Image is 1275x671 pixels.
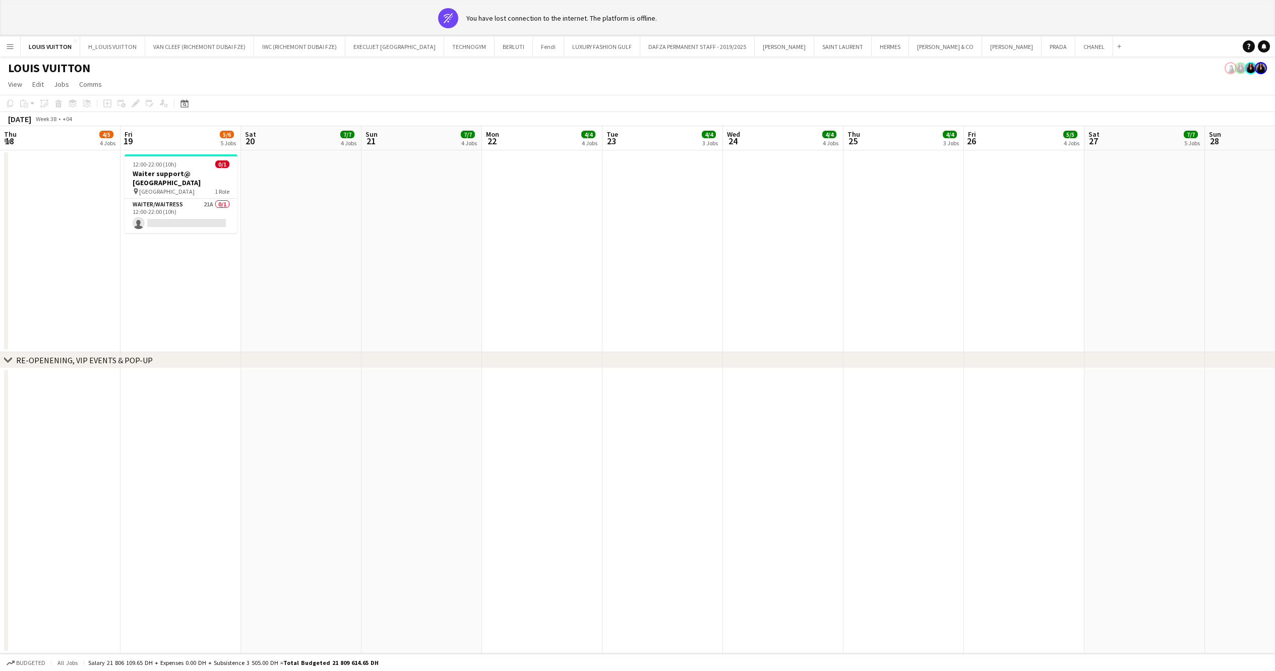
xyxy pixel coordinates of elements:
div: 4 Jobs [461,139,477,147]
a: View [4,78,26,91]
a: Comms [75,78,106,91]
span: 4/4 [822,131,836,138]
div: 4 Jobs [823,139,838,147]
div: 4 Jobs [582,139,597,147]
span: 4/5 [99,131,113,138]
a: Jobs [50,78,73,91]
span: 7/7 [340,131,354,138]
button: H_LOUIS VUITTON [80,37,145,57]
span: View [8,80,22,89]
div: [DATE] [8,114,31,124]
button: TECHNOGYM [444,37,495,57]
span: Jobs [54,80,69,89]
span: 4/4 [581,131,595,138]
span: Budgeted [16,659,45,666]
app-user-avatar: Sarah Wannous [1225,62,1237,74]
span: 24 [725,135,740,147]
span: 28 [1207,135,1221,147]
span: Wed [727,130,740,139]
app-card-role: Waiter/Waitress21A0/112:00-22:00 (10h) [125,199,237,233]
a: Edit [28,78,48,91]
div: 3 Jobs [702,139,718,147]
button: HERMES [872,37,909,57]
span: 7/7 [461,131,475,138]
button: EXECUJET [GEOGRAPHIC_DATA] [345,37,444,57]
span: Total Budgeted 21 809 614.65 DH [283,659,379,666]
span: 5/6 [220,131,234,138]
button: Fendi [533,37,564,57]
div: RE-OPENENING, VIP EVENTS & POP-UP [16,355,153,365]
button: [PERSON_NAME] & CO [909,37,982,57]
div: 4 Jobs [341,139,356,147]
span: 12:00-22:00 (10h) [133,160,176,168]
button: PRADA [1042,37,1075,57]
span: Week 38 [33,115,58,123]
div: Salary 21 806 109.65 DH + Expenses 0.00 DH + Subsistence 3 505.00 DH = [88,659,379,666]
app-user-avatar: Maria Fernandes [1235,62,1247,74]
button: DAFZA PERMANENT STAFF - 2019/2025 [640,37,755,57]
div: 5 Jobs [1184,139,1200,147]
button: SAINT LAURENT [814,37,872,57]
button: IWC (RICHEMONT DUBAI FZE) [254,37,345,57]
span: 25 [846,135,860,147]
span: 0/1 [215,160,229,168]
span: 4/4 [702,131,716,138]
app-user-avatar: Maria Fernandes [1255,62,1267,74]
span: Thu [847,130,860,139]
span: Sat [245,130,256,139]
button: VAN CLEEF (RICHEMONT DUBAI FZE) [145,37,254,57]
span: 22 [484,135,499,147]
div: 4 Jobs [1064,139,1079,147]
span: 5/5 [1063,131,1077,138]
span: Sat [1088,130,1100,139]
span: Sun [1209,130,1221,139]
span: 27 [1087,135,1100,147]
span: 21 [364,135,378,147]
div: +04 [63,115,72,123]
app-user-avatar: Maria Fernandes [1245,62,1257,74]
span: 26 [966,135,976,147]
span: 20 [244,135,256,147]
h3: Waiter support@ [GEOGRAPHIC_DATA] [125,169,237,187]
span: Fri [968,130,976,139]
div: 3 Jobs [943,139,959,147]
button: BERLUTI [495,37,533,57]
span: Thu [4,130,17,139]
span: Tue [606,130,618,139]
span: Mon [486,130,499,139]
span: 7/7 [1184,131,1198,138]
button: CHANEL [1075,37,1113,57]
span: 1 Role [215,188,229,195]
app-job-card: 12:00-22:00 (10h)0/1Waiter support@ [GEOGRAPHIC_DATA] [GEOGRAPHIC_DATA]1 RoleWaiter/Waitress21A0/... [125,154,237,233]
span: 4/4 [943,131,957,138]
span: [GEOGRAPHIC_DATA] [139,188,195,195]
div: You have lost connection to the internet. The platform is offline. [466,14,657,23]
button: [PERSON_NAME] [982,37,1042,57]
h1: LOUIS VUITTON [8,61,90,76]
div: 5 Jobs [220,139,236,147]
span: 19 [123,135,133,147]
span: 23 [605,135,618,147]
button: Budgeted [5,657,47,668]
span: All jobs [55,659,80,666]
span: Edit [32,80,44,89]
span: Fri [125,130,133,139]
span: Sun [366,130,378,139]
button: [PERSON_NAME] [755,37,814,57]
button: LOUIS VUITTON [21,37,80,57]
span: 18 [3,135,17,147]
div: 4 Jobs [100,139,115,147]
button: LUXURY FASHION GULF [564,37,640,57]
span: Comms [79,80,102,89]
